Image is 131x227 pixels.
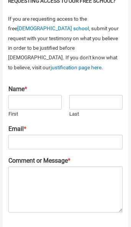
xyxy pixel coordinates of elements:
label: Name [8,85,123,93]
label: Comment or Message [8,157,123,165]
label: First [8,111,62,118]
a: justification page here [51,64,102,70]
a: [DEMOGRAPHIC_DATA] school [17,25,89,31]
label: Last [69,111,123,118]
label: Email [8,125,123,133]
p: If you are requesting access to the free , submit your request with your testimony on what you be... [8,14,123,72]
